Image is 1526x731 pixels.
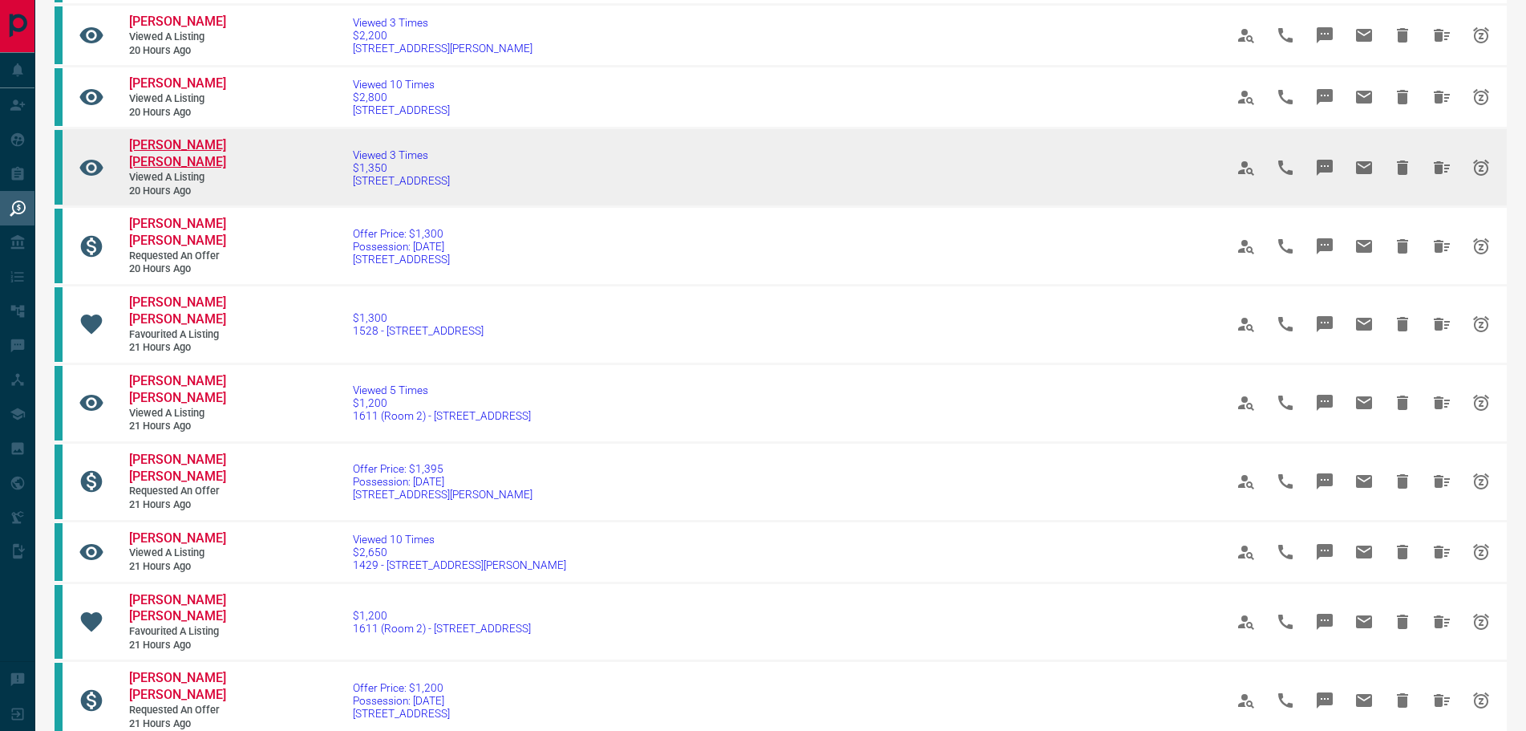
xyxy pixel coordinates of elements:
[1227,603,1265,641] span: View Profile
[129,262,225,276] span: 20 hours ago
[1462,603,1500,641] span: Snooze
[1383,227,1422,266] span: Hide
[1266,462,1305,501] span: Call
[353,546,566,558] span: $2,650
[1462,462,1500,501] span: Snooze
[1305,533,1344,571] span: Message
[55,209,63,283] div: condos.ca
[353,488,532,501] span: [STREET_ADDRESS][PERSON_NAME]
[1423,227,1461,266] span: Hide All from Leah Selina
[1462,78,1500,116] span: Snooze
[353,78,450,116] a: Viewed 10 Times$2,800[STREET_ADDRESS]
[353,104,450,116] span: [STREET_ADDRESS]
[129,670,226,702] span: [PERSON_NAME] [PERSON_NAME]
[1462,384,1500,422] span: Snooze
[55,130,63,205] div: condos.ca
[1423,148,1461,187] span: Hide All from Leah Selina
[353,240,450,253] span: Possession: [DATE]
[353,42,532,55] span: [STREET_ADDRESS][PERSON_NAME]
[129,452,225,485] a: [PERSON_NAME] [PERSON_NAME]
[1345,78,1383,116] span: Email
[353,707,450,720] span: [STREET_ADDRESS]
[129,625,225,639] span: Favourited a Listing
[1423,16,1461,55] span: Hide All from Iman Rudovskiy
[1345,305,1383,343] span: Email
[1266,533,1305,571] span: Call
[353,533,566,571] a: Viewed 10 Times$2,6501429 - [STREET_ADDRESS][PERSON_NAME]
[55,585,63,660] div: condos.ca
[129,14,226,29] span: [PERSON_NAME]
[353,681,450,720] a: Offer Price: $1,200Possession: [DATE][STREET_ADDRESS]
[129,592,225,626] a: [PERSON_NAME] [PERSON_NAME]
[353,148,450,187] a: Viewed 3 Times$1,350[STREET_ADDRESS]
[129,639,225,652] span: 21 hours ago
[55,6,63,64] div: condos.ca
[1305,227,1344,266] span: Message
[1423,533,1461,571] span: Hide All from Tsun Yin Yan
[1227,16,1265,55] span: View Profile
[129,498,225,512] span: 21 hours ago
[1227,384,1265,422] span: View Profile
[1227,462,1265,501] span: View Profile
[129,44,225,58] span: 20 hours ago
[1383,305,1422,343] span: Hide
[129,546,225,560] span: Viewed a Listing
[129,171,225,185] span: Viewed a Listing
[55,445,63,519] div: condos.ca
[1227,533,1265,571] span: View Profile
[129,328,225,342] span: Favourited a Listing
[1423,603,1461,641] span: Hide All from Leah Selina
[1345,384,1383,422] span: Email
[1383,681,1422,720] span: Hide
[129,341,225,355] span: 21 hours ago
[129,185,225,198] span: 20 hours ago
[1266,148,1305,187] span: Call
[1423,681,1461,720] span: Hide All from Leah Selina
[353,475,532,488] span: Possession: [DATE]
[55,287,63,362] div: condos.ca
[1383,16,1422,55] span: Hide
[129,14,225,30] a: [PERSON_NAME]
[1266,603,1305,641] span: Call
[129,373,226,405] span: [PERSON_NAME] [PERSON_NAME]
[129,106,225,120] span: 20 hours ago
[353,409,531,422] span: 1611 (Room 2) - [STREET_ADDRESS]
[1227,305,1265,343] span: View Profile
[1305,148,1344,187] span: Message
[353,622,531,635] span: 1611 (Room 2) - [STREET_ADDRESS]
[1383,78,1422,116] span: Hide
[1227,227,1265,266] span: View Profile
[1345,227,1383,266] span: Email
[129,216,225,250] a: [PERSON_NAME] [PERSON_NAME]
[1383,148,1422,187] span: Hide
[1423,384,1461,422] span: Hide All from Leah Selina
[129,92,225,106] span: Viewed a Listing
[129,75,225,92] a: [PERSON_NAME]
[129,704,225,717] span: Requested an Offer
[1345,603,1383,641] span: Email
[129,30,225,44] span: Viewed a Listing
[353,681,450,694] span: Offer Price: $1,200
[129,294,225,328] a: [PERSON_NAME] [PERSON_NAME]
[353,16,532,55] a: Viewed 3 Times$2,200[STREET_ADDRESS][PERSON_NAME]
[129,530,225,547] a: [PERSON_NAME]
[55,523,63,581] div: condos.ca
[353,462,532,501] a: Offer Price: $1,395Possession: [DATE][STREET_ADDRESS][PERSON_NAME]
[1462,148,1500,187] span: Snooze
[129,717,225,731] span: 21 hours ago
[1423,462,1461,501] span: Hide All from Leah Selina
[353,311,484,324] span: $1,300
[1305,305,1344,343] span: Message
[129,75,226,91] span: [PERSON_NAME]
[129,407,225,420] span: Viewed a Listing
[1266,16,1305,55] span: Call
[1305,603,1344,641] span: Message
[1462,16,1500,55] span: Snooze
[1462,533,1500,571] span: Snooze
[129,530,226,546] span: [PERSON_NAME]
[353,29,532,42] span: $2,200
[353,396,531,409] span: $1,200
[129,294,226,327] span: [PERSON_NAME] [PERSON_NAME]
[1345,533,1383,571] span: Email
[1345,462,1383,501] span: Email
